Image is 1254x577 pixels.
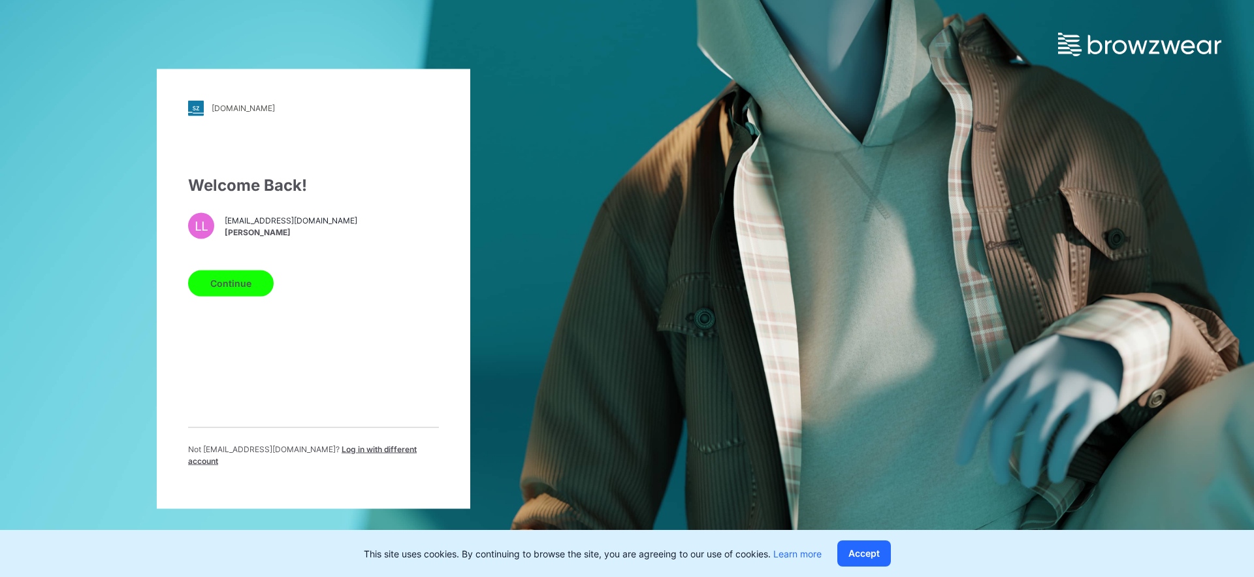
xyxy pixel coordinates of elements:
div: [DOMAIN_NAME] [212,103,275,113]
button: Accept [837,540,891,567]
img: browzwear-logo.e42bd6dac1945053ebaf764b6aa21510.svg [1058,33,1221,56]
span: [PERSON_NAME] [225,227,357,239]
p: Not [EMAIL_ADDRESS][DOMAIN_NAME] ? [188,443,439,467]
a: [DOMAIN_NAME] [188,100,439,116]
a: Learn more [773,548,822,559]
button: Continue [188,270,274,296]
p: This site uses cookies. By continuing to browse the site, you are agreeing to our use of cookies. [364,547,822,561]
span: [EMAIL_ADDRESS][DOMAIN_NAME] [225,215,357,227]
img: stylezone-logo.562084cfcfab977791bfbf7441f1a819.svg [188,100,204,116]
div: LL [188,212,214,239]
div: Welcome Back! [188,173,439,197]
